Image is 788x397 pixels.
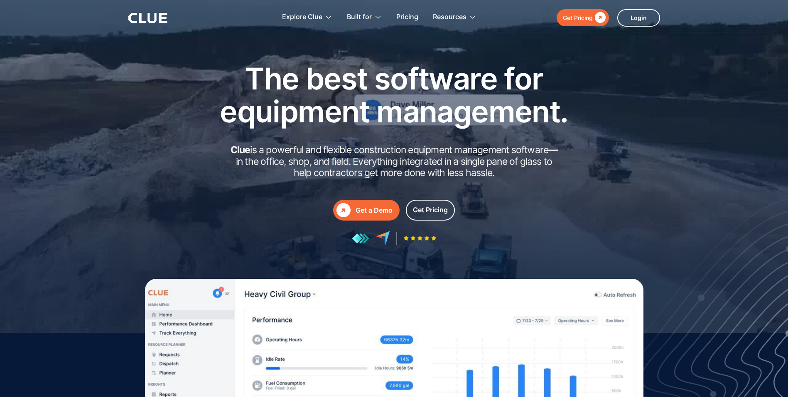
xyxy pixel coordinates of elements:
div: Get Pricing [413,205,448,215]
div: Built for [347,4,382,30]
strong: — [548,144,557,156]
a: Get Pricing [406,200,455,221]
div: Built for [347,4,372,30]
div: Resources [433,4,466,30]
div:  [593,12,606,23]
div: Resources [433,4,476,30]
div: Explore Clue [282,4,322,30]
strong: Clue [231,144,250,156]
h2: is a powerful and flexible construction equipment management software in the office, shop, and fi... [228,144,560,179]
img: Five-star rating icon [403,236,437,241]
a: Get a Demo [333,200,400,221]
div: Get Pricing [563,12,593,23]
div:  [336,203,351,217]
div: Get a Demo [356,205,393,216]
img: reviews at capterra [376,231,390,246]
a: Get Pricing [557,9,609,26]
h1: The best software for equipment management. [207,62,581,128]
div: Explore Clue [282,4,332,30]
a: Login [617,9,660,27]
a: Pricing [396,4,418,30]
img: reviews at getapp [352,233,369,244]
